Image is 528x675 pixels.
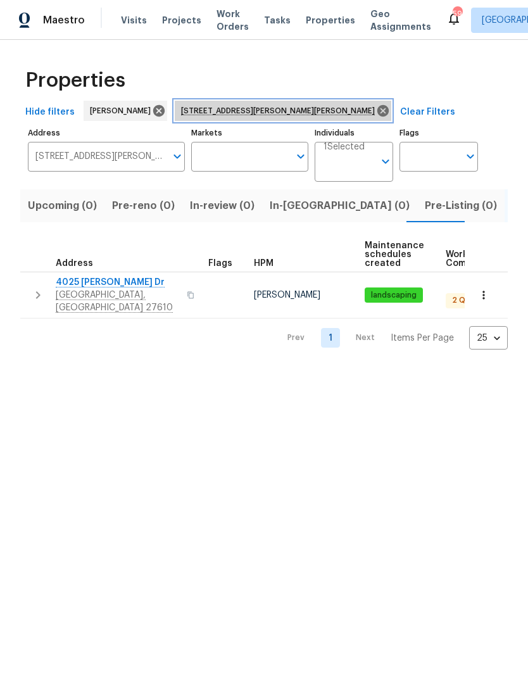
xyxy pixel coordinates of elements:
[370,8,431,33] span: Geo Assignments
[112,197,175,215] span: Pre-reno (0)
[446,250,525,268] span: Work Order Completion
[175,101,391,121] div: [STREET_ADDRESS][PERSON_NAME][PERSON_NAME]
[56,259,93,268] span: Address
[28,197,97,215] span: Upcoming (0)
[395,101,460,124] button: Clear Filters
[315,129,393,137] label: Individuals
[306,14,355,27] span: Properties
[20,101,80,124] button: Hide filters
[25,74,125,87] span: Properties
[254,291,320,300] span: [PERSON_NAME]
[84,101,167,121] div: [PERSON_NAME]
[90,104,156,117] span: [PERSON_NAME]
[377,153,394,170] button: Open
[447,295,476,306] span: 2 QC
[321,328,340,348] a: Goto page 1
[270,197,410,215] span: In-[GEOGRAPHIC_DATA] (0)
[275,326,508,350] nav: Pagination Navigation
[208,259,232,268] span: Flags
[462,148,479,165] button: Open
[168,148,186,165] button: Open
[366,290,422,301] span: landscaping
[292,148,310,165] button: Open
[399,129,478,137] label: Flags
[121,14,147,27] span: Visits
[264,16,291,25] span: Tasks
[365,241,424,268] span: Maintenance schedules created
[469,322,508,355] div: 25
[217,8,249,33] span: Work Orders
[400,104,455,120] span: Clear Filters
[190,197,255,215] span: In-review (0)
[43,14,85,27] span: Maestro
[453,8,462,20] div: 59
[391,332,454,344] p: Items Per Page
[425,197,497,215] span: Pre-Listing (0)
[254,259,273,268] span: HPM
[191,129,309,137] label: Markets
[28,129,185,137] label: Address
[324,142,365,153] span: 1 Selected
[25,104,75,120] span: Hide filters
[162,14,201,27] span: Projects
